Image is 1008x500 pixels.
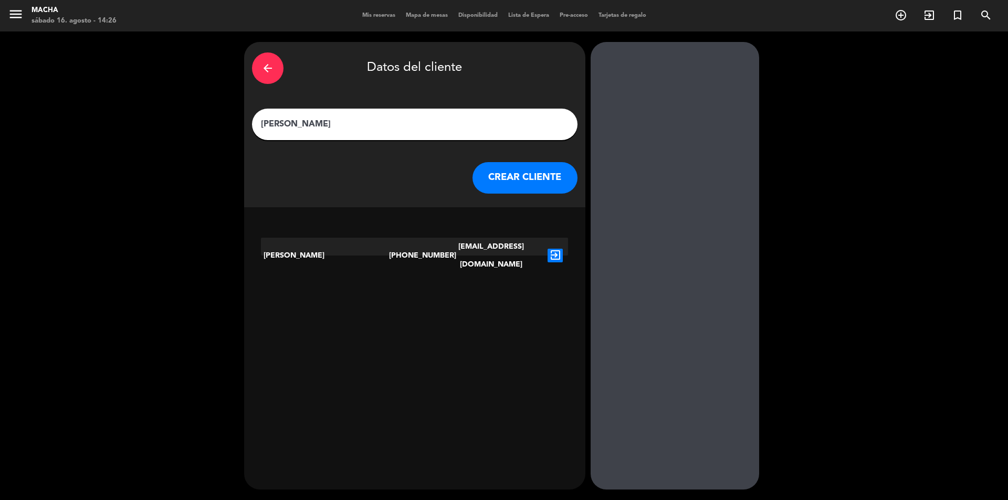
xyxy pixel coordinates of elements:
[503,13,554,18] span: Lista de Espera
[8,6,24,22] i: menu
[554,13,593,18] span: Pre-acceso
[357,13,401,18] span: Mis reservas
[401,13,453,18] span: Mapa de mesas
[453,13,503,18] span: Disponibilidad
[440,238,542,273] div: [EMAIL_ADDRESS][DOMAIN_NAME]
[951,9,964,22] i: turned_in_not
[980,9,992,22] i: search
[31,5,117,16] div: Macha
[261,238,389,273] div: [PERSON_NAME]
[261,62,274,75] i: arrow_back
[31,16,117,26] div: sábado 16. agosto - 14:26
[472,162,577,194] button: CREAR CLIENTE
[260,117,570,132] input: Escriba nombre, correo electrónico o número de teléfono...
[548,249,563,262] i: exit_to_app
[923,9,936,22] i: exit_to_app
[252,50,577,87] div: Datos del cliente
[8,6,24,26] button: menu
[389,238,440,273] div: [PHONE_NUMBER]
[895,9,907,22] i: add_circle_outline
[593,13,652,18] span: Tarjetas de regalo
